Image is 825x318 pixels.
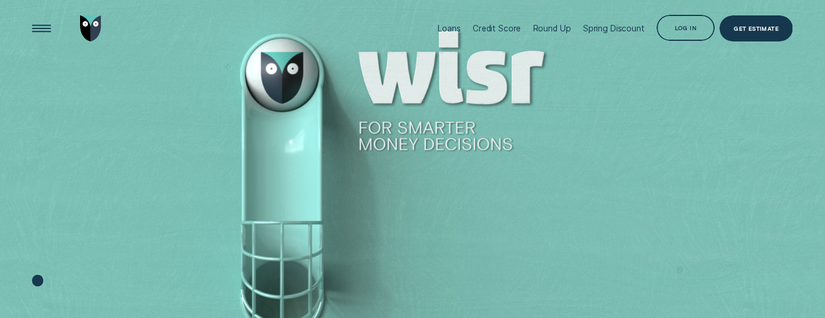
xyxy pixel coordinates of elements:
div: Spring Discount [583,24,645,33]
div: Loans [438,24,460,33]
a: Get Estimate [719,15,794,41]
div: Credit Score [473,24,521,33]
img: Wisr [80,15,102,41]
div: Round Up [533,24,571,33]
button: Log in [657,15,715,41]
button: Open Menu [28,15,55,41]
